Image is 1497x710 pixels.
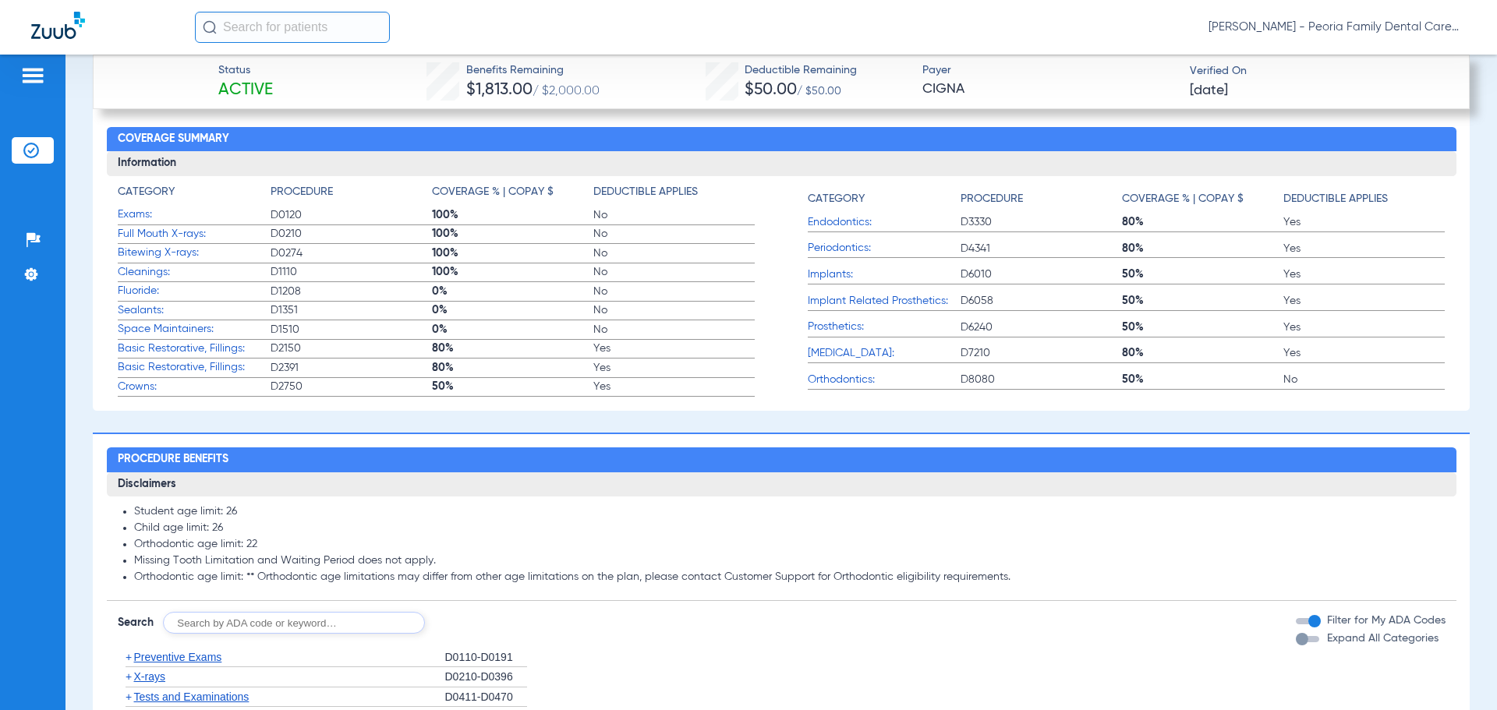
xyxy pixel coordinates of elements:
[466,62,600,79] span: Benefits Remaining
[1283,320,1445,335] span: Yes
[1122,214,1283,230] span: 80%
[961,372,1122,387] span: D8080
[922,62,1177,79] span: Payer
[593,184,698,200] h4: Deductible Applies
[118,379,271,395] span: Crowns:
[271,264,432,280] span: D1110
[195,12,390,43] input: Search for patients
[432,341,593,356] span: 80%
[1122,345,1283,361] span: 80%
[271,341,432,356] span: D2150
[31,12,85,39] img: Zuub Logo
[961,293,1122,309] span: D6058
[432,284,593,299] span: 0%
[1283,345,1445,361] span: Yes
[445,667,527,687] div: D0210-D0396
[107,151,1456,176] h3: Information
[808,319,961,335] span: Prosthetics:
[593,207,755,223] span: No
[1283,184,1445,213] app-breakdown-title: Deductible Applies
[1324,613,1446,629] label: Filter for My ADA Codes
[107,447,1456,472] h2: Procedure Benefits
[808,184,961,213] app-breakdown-title: Category
[808,293,961,309] span: Implant Related Prosthetics:
[432,302,593,318] span: 0%
[126,670,132,683] span: +
[432,264,593,280] span: 100%
[1122,320,1283,335] span: 50%
[432,184,593,206] app-breakdown-title: Coverage % | Copay $
[271,284,432,299] span: D1208
[134,554,1446,568] li: Missing Tooth Limitation and Waiting Period does not apply.
[432,226,593,242] span: 100%
[593,284,755,299] span: No
[466,82,533,98] span: $1,813.00
[961,191,1023,207] h4: Procedure
[118,359,271,376] span: Basic Restorative, Fillings:
[593,226,755,242] span: No
[808,267,961,283] span: Implants:
[808,345,961,362] span: [MEDICAL_DATA]:
[118,321,271,337] span: Space Maintainers:
[1122,372,1283,387] span: 50%
[1190,63,1444,79] span: Verified On
[961,241,1122,256] span: D4341
[1122,184,1283,213] app-breakdown-title: Coverage % | Copay $
[593,245,755,261] span: No
[593,341,755,356] span: Yes
[271,379,432,394] span: D2750
[1209,19,1466,35] span: [PERSON_NAME] - Peoria Family Dental Care
[1190,81,1228,101] span: [DATE]
[134,505,1446,519] li: Student age limit: 26
[118,207,271,223] span: Exams:
[961,345,1122,361] span: D7210
[118,302,271,319] span: Sealants:
[118,283,271,299] span: Fluoride:
[271,322,432,337] span: D1510
[922,79,1177,99] span: CIGNA
[1283,267,1445,282] span: Yes
[271,184,333,200] h4: Procedure
[134,691,249,703] span: Tests and Examinations
[218,79,273,101] span: Active
[271,245,432,261] span: D0274
[593,360,755,376] span: Yes
[961,320,1122,335] span: D6240
[808,191,865,207] h4: Category
[432,379,593,394] span: 50%
[797,86,841,97] span: / $50.00
[118,264,271,281] span: Cleanings:
[134,570,1446,585] li: Orthodontic age limit: ** Orthodontic age limitations may differ from other age limitations on th...
[126,691,132,703] span: +
[1327,633,1439,644] span: Expand All Categories
[271,360,432,376] span: D2391
[1122,241,1283,256] span: 80%
[1122,267,1283,282] span: 50%
[961,214,1122,230] span: D3330
[808,240,961,256] span: Periodontics:
[961,267,1122,282] span: D6010
[218,62,273,79] span: Status
[432,207,593,223] span: 100%
[1122,293,1283,309] span: 50%
[20,66,45,85] img: hamburger-icon
[1122,191,1244,207] h4: Coverage % | Copay $
[1283,191,1388,207] h4: Deductible Applies
[203,20,217,34] img: Search Icon
[593,322,755,337] span: No
[593,264,755,280] span: No
[134,538,1446,552] li: Orthodontic age limit: 22
[118,184,271,206] app-breakdown-title: Category
[593,302,755,318] span: No
[271,184,432,206] app-breakdown-title: Procedure
[1283,241,1445,256] span: Yes
[593,184,755,206] app-breakdown-title: Deductible Applies
[808,372,961,388] span: Orthodontics:
[107,127,1456,152] h2: Coverage Summary
[1283,214,1445,230] span: Yes
[118,341,271,357] span: Basic Restorative, Fillings:
[533,85,600,97] span: / $2,000.00
[134,670,165,683] span: X-rays
[107,472,1456,497] h3: Disclaimers
[432,322,593,337] span: 0%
